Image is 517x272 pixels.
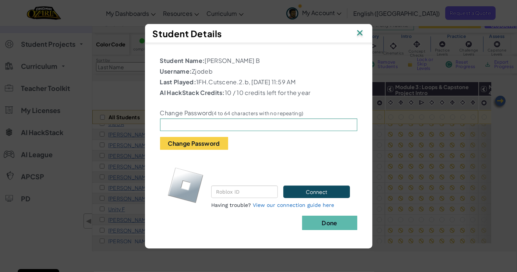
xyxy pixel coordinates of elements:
[160,56,357,65] p: [PERSON_NAME] B
[160,67,357,76] p: Zjodeb
[160,88,357,97] p: 10 / 10 credits left for the year
[212,110,303,116] small: (4 to 64 characters with no repeating)
[160,78,196,86] b: Last Played:
[160,89,225,96] b: AI HackStack Credits:
[153,28,222,39] span: Student Details
[211,163,350,180] p: Connect the student's CodeCombat and Roblox accounts.
[355,28,365,39] img: IconClose.svg
[160,109,304,117] label: Change Password
[160,67,192,75] b: Username:
[167,167,204,204] img: roblox-logo.svg
[211,202,251,208] span: Having trouble?
[253,202,334,208] a: View our connection guide here
[160,57,205,64] b: Student Name:
[160,78,357,86] p: 1FH.Cutscene.2.b, [DATE] 11:59 AM
[283,186,350,198] button: Connect
[160,137,228,150] button: Change Password
[302,216,357,230] button: Done
[211,186,278,198] input: Roblox ID
[322,219,337,227] b: Done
